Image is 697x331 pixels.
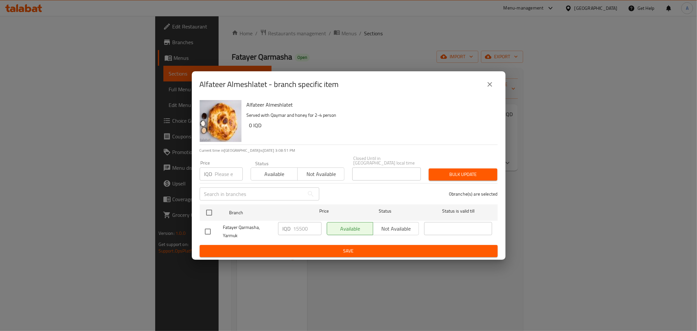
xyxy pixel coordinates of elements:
[434,170,492,179] span: Bulk update
[223,223,273,240] span: Fatayer Qarmasha, Yarmuk
[200,187,304,200] input: Search in branches
[300,169,342,179] span: Not available
[200,245,498,257] button: Save
[200,148,498,153] p: Current time in [GEOGRAPHIC_DATA] is [DATE] 3:08:51 PM
[200,100,241,142] img: Alfateer Almeshlatet
[204,170,212,178] p: IQD
[247,100,492,109] h6: Alfateer Almeshlatet
[302,207,346,215] span: Price
[247,111,492,119] p: Served with Qaymar and honey for 2-4 person
[293,222,322,235] input: Please enter price
[215,167,243,181] input: Please enter price
[283,225,291,233] p: IQD
[424,207,492,215] span: Status is valid till
[205,247,492,255] span: Save
[200,79,339,90] h2: Alfateer Almeshlatet - branch specific item
[297,167,344,181] button: Not available
[254,169,295,179] span: Available
[482,77,498,92] button: close
[251,167,298,181] button: Available
[229,209,297,217] span: Branch
[429,168,497,181] button: Bulk update
[449,191,498,197] p: 0 branche(s) are selected
[351,207,419,215] span: Status
[249,121,492,130] h6: 0 IQD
